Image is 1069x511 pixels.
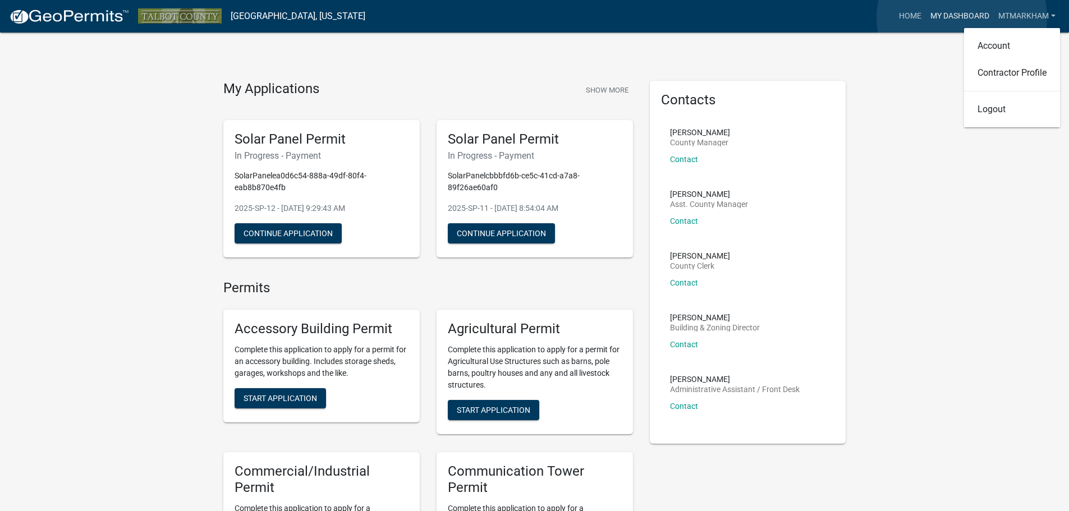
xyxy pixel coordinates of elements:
[670,155,698,164] a: Contact
[670,217,698,225] a: Contact
[244,394,317,403] span: Start Application
[670,375,800,383] p: [PERSON_NAME]
[235,388,326,408] button: Start Application
[670,252,730,260] p: [PERSON_NAME]
[670,190,748,198] p: [PERSON_NAME]
[670,340,698,349] a: Contact
[581,81,633,99] button: Show More
[235,170,409,194] p: SolarPanelea0d6c54-888a-49df-80f4-eab8b870e4fb
[457,406,530,415] span: Start Application
[964,59,1060,86] a: Contractor Profile
[670,278,698,287] a: Contact
[448,150,622,161] h6: In Progress - Payment
[235,150,409,161] h6: In Progress - Payment
[223,280,633,296] h4: Permits
[448,321,622,337] h5: Agricultural Permit
[448,170,622,194] p: SolarPanelcbbbfd6b-ce5c-41cd-a7a8-89f26ae60af0
[670,402,698,411] a: Contact
[235,223,342,243] button: Continue Application
[223,81,319,98] h4: My Applications
[448,463,622,496] h5: Communication Tower Permit
[670,262,730,270] p: County Clerk
[235,202,409,214] p: 2025-SP-12 - [DATE] 9:29:43 AM
[235,344,409,379] p: Complete this application to apply for a permit for an accessory building. Includes storage sheds...
[661,92,835,108] h5: Contacts
[894,6,926,27] a: Home
[235,463,409,496] h5: Commercial/Industrial Permit
[670,128,730,136] p: [PERSON_NAME]
[964,28,1060,127] div: mtmarkham
[235,321,409,337] h5: Accessory Building Permit
[670,314,760,321] p: [PERSON_NAME]
[670,139,730,146] p: County Manager
[448,202,622,214] p: 2025-SP-11 - [DATE] 8:54:04 AM
[448,400,539,420] button: Start Application
[670,385,800,393] p: Administrative Assistant / Front Desk
[448,344,622,391] p: Complete this application to apply for a permit for Agricultural Use Structures such as barns, po...
[670,324,760,332] p: Building & Zoning Director
[138,8,222,24] img: Talbot County, Georgia
[964,96,1060,123] a: Logout
[670,200,748,208] p: Asst. County Manager
[448,223,555,243] button: Continue Application
[926,6,994,27] a: My Dashboard
[964,33,1060,59] a: Account
[231,7,365,26] a: [GEOGRAPHIC_DATA], [US_STATE]
[235,131,409,148] h5: Solar Panel Permit
[448,131,622,148] h5: Solar Panel Permit
[994,6,1060,27] a: mtmarkham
